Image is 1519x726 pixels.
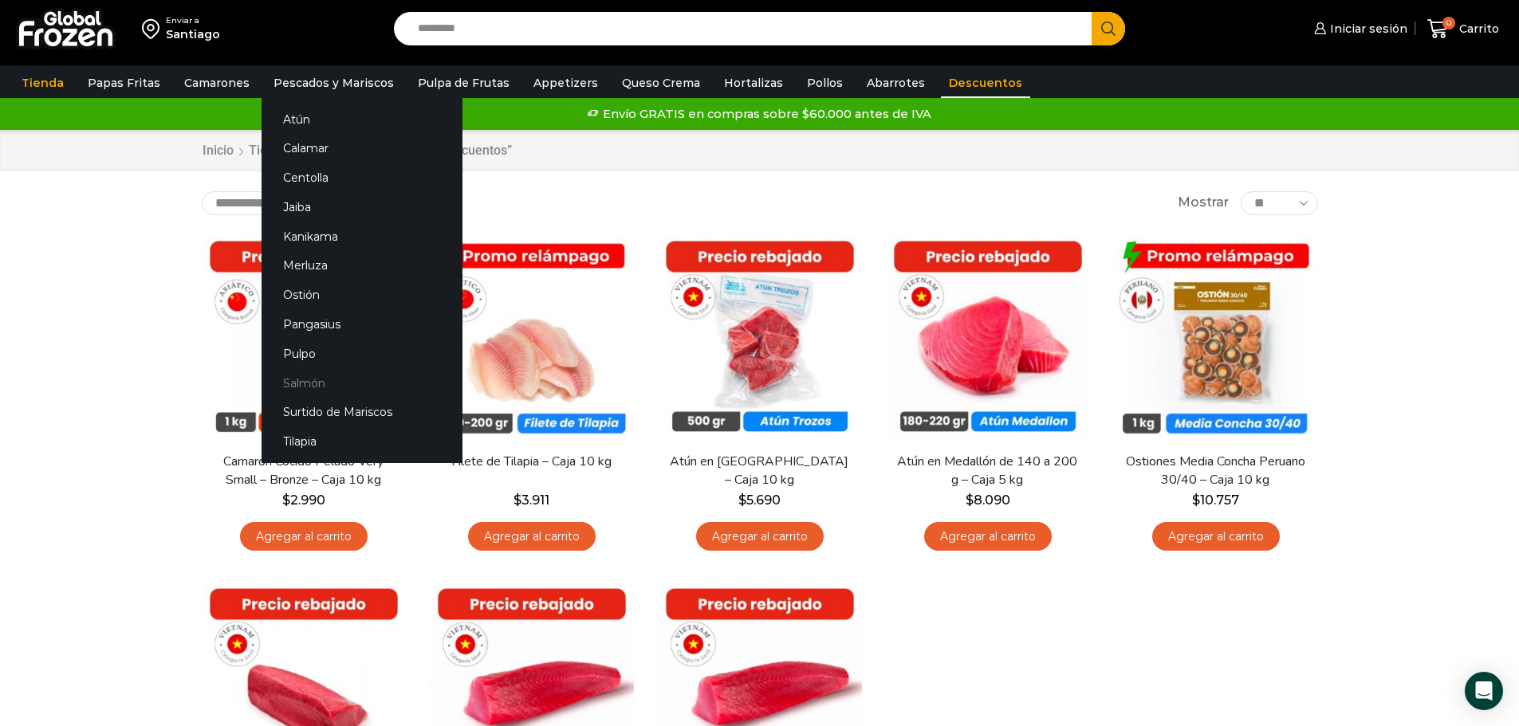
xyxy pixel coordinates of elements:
[859,68,933,98] a: Abarrotes
[895,453,1079,489] a: Atún en Medallón de 140 a 200 g – Caja 5 kg
[262,368,462,398] a: Salmón
[696,522,824,551] a: Agregar al carrito: “Atún en Trozos - Caja 10 kg”
[614,68,708,98] a: Queso Crema
[514,493,549,508] bdi: 3.911
[1442,17,1455,29] span: 0
[166,26,220,42] div: Santiago
[176,68,258,98] a: Camarones
[262,398,462,427] a: Surtido de Mariscos
[240,522,368,551] a: Agregar al carrito: “Camarón Cocido Pelado Very Small - Bronze - Caja 10 kg”
[966,493,974,508] span: $
[966,493,1010,508] bdi: 8.090
[262,281,462,310] a: Ostión
[202,191,405,215] select: Pedido de la tienda
[1455,21,1499,37] span: Carrito
[1092,12,1125,45] button: Search button
[738,493,781,508] bdi: 5.690
[282,493,325,508] bdi: 2.990
[525,68,606,98] a: Appetizers
[716,68,791,98] a: Hortalizas
[439,453,623,471] a: Filete de Tilapia – Caja 10 kg
[262,134,462,163] a: Calamar
[142,15,166,42] img: address-field-icon.svg
[248,142,289,160] a: Tienda
[941,68,1030,98] a: Descuentos
[211,453,395,489] a: Camarón Cocido Pelado Very Small – Bronze – Caja 10 kg
[262,104,462,134] a: Atún
[14,68,72,98] a: Tienda
[667,453,851,489] a: Atún en [GEOGRAPHIC_DATA] – Caja 10 kg
[262,222,462,251] a: Kanikama
[166,15,220,26] div: Enviar a
[1465,672,1503,710] div: Open Intercom Messenger
[514,493,521,508] span: $
[1152,522,1280,551] a: Agregar al carrito: “Ostiones Media Concha Peruano 30/40 - Caja 10 kg”
[410,68,517,98] a: Pulpa de Frutas
[262,163,462,193] a: Centolla
[1192,493,1239,508] bdi: 10.757
[262,339,462,368] a: Pulpo
[202,142,234,160] a: Inicio
[1178,194,1229,212] span: Mostrar
[262,251,462,281] a: Merluza
[262,192,462,222] a: Jaiba
[1423,10,1503,48] a: 0 Carrito
[924,522,1052,551] a: Agregar al carrito: “Atún en Medallón de 140 a 200 g - Caja 5 kg”
[468,522,596,551] a: Agregar al carrito: “Filete de Tilapia - Caja 10 kg”
[266,68,402,98] a: Pescados y Mariscos
[202,142,512,160] nav: Breadcrumb
[738,493,746,508] span: $
[262,427,462,457] a: Tilapia
[799,68,851,98] a: Pollos
[1310,13,1407,45] a: Iniciar sesión
[262,310,462,339] a: Pangasius
[282,493,290,508] span: $
[1124,453,1307,489] a: Ostiones Media Concha Peruano 30/40 – Caja 10 kg
[1326,21,1407,37] span: Iniciar sesión
[80,68,168,98] a: Papas Fritas
[1192,493,1200,508] span: $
